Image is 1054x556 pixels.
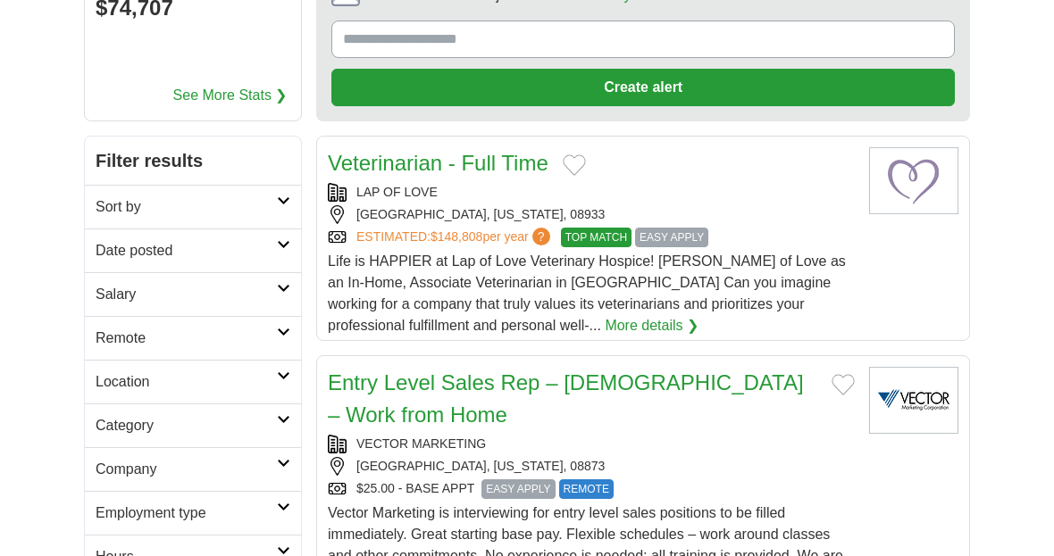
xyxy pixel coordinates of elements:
h2: Company [96,459,277,480]
div: [GEOGRAPHIC_DATA], [US_STATE], 08873 [328,457,855,476]
h2: Location [96,371,277,393]
a: Category [85,403,301,447]
a: Entry Level Sales Rep – [DEMOGRAPHIC_DATA] – Work from Home [328,370,804,427]
h2: Remote [96,328,277,349]
a: Employment type [85,491,301,535]
span: EASY APPLY [635,228,708,247]
span: ? [532,228,550,245]
span: EASY APPLY [481,479,555,499]
h2: Sort by [96,196,277,218]
a: Date posted [85,228,301,272]
span: REMOTE [559,479,614,499]
button: Add to favorite jobs [832,374,855,395]
button: Create alert [331,69,955,106]
span: $148,808 [431,229,482,244]
h2: Date posted [96,240,277,261]
div: $25.00 - BASE APPT [328,479,855,499]
button: Add to favorite jobs [563,154,586,176]
a: Location [85,360,301,403]
a: Remote [85,316,301,360]
a: More details ❯ [605,315,698,336]
h2: Category [96,415,277,436]
div: [GEOGRAPHIC_DATA], [US_STATE], 08933 [328,205,855,224]
a: VECTOR MARKETING [356,436,486,451]
img: Lap of Love logo [869,147,958,214]
a: LAP OF LOVE [356,185,438,199]
a: See More Stats ❯ [173,85,288,106]
span: TOP MATCH [561,228,632,247]
h2: Salary [96,284,277,305]
span: Life is HAPPIER at Lap of Love Veterinary Hospice! [PERSON_NAME] of Love as an In-Home, Associate... [328,253,846,333]
img: Vector Marketing logo [869,367,958,434]
a: Company [85,447,301,491]
h2: Filter results [85,137,301,185]
a: Sort by [85,185,301,228]
a: Veterinarian - Full Time [328,151,548,175]
h2: Employment type [96,502,277,524]
a: Salary [85,272,301,316]
a: ESTIMATED:$148,808per year? [356,228,554,247]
